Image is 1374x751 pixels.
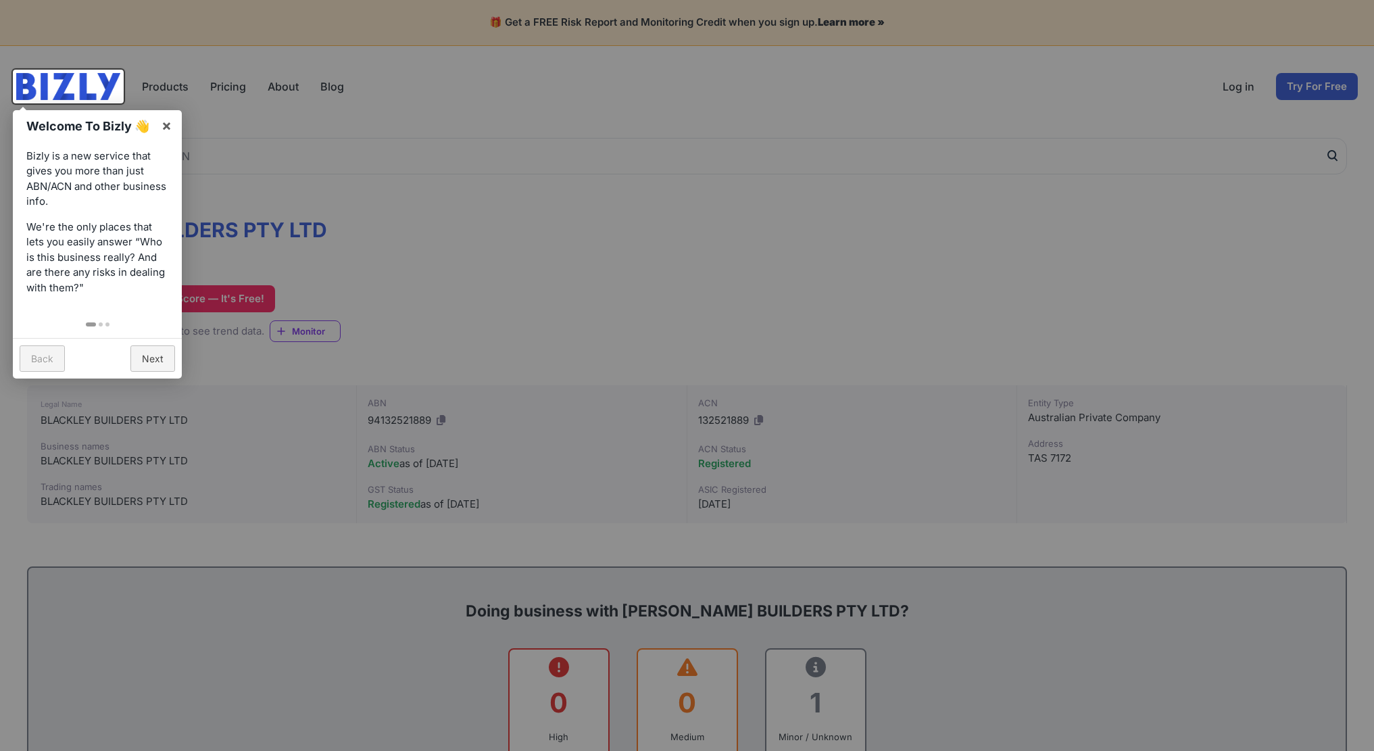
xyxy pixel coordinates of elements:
p: Bizly is a new service that gives you more than just ABN/ACN and other business info. [26,149,168,210]
h1: Welcome To Bizly 👋 [26,117,154,135]
p: We're the only places that lets you easily answer “Who is this business really? And are there any... [26,220,168,296]
a: Next [130,345,175,372]
a: Back [20,345,65,372]
a: × [151,110,182,141]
